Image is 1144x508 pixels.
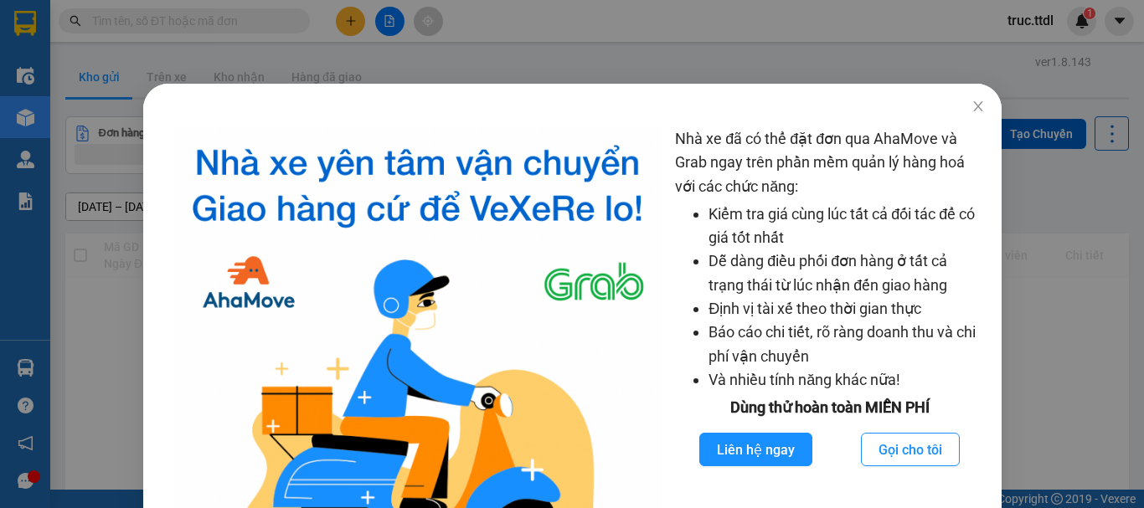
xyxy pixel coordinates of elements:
div: Dùng thử hoàn toàn MIỄN PHÍ [675,396,984,419]
button: Gọi cho tôi [861,433,960,466]
li: Dễ dàng điều phối đơn hàng ở tất cả trạng thái từ lúc nhận đến giao hàng [709,249,984,297]
span: Liên hệ ngay [717,439,795,460]
li: Định vị tài xế theo thời gian thực [709,297,984,321]
button: Close [954,84,1001,131]
button: Liên hệ ngay [699,433,812,466]
li: Báo cáo chi tiết, rõ ràng doanh thu và chi phí vận chuyển [709,321,984,368]
li: Và nhiều tính năng khác nữa! [709,368,984,392]
span: close [971,100,984,113]
span: Gọi cho tôi [879,439,942,460]
li: Kiểm tra giá cùng lúc tất cả đối tác để có giá tốt nhất [709,203,984,250]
